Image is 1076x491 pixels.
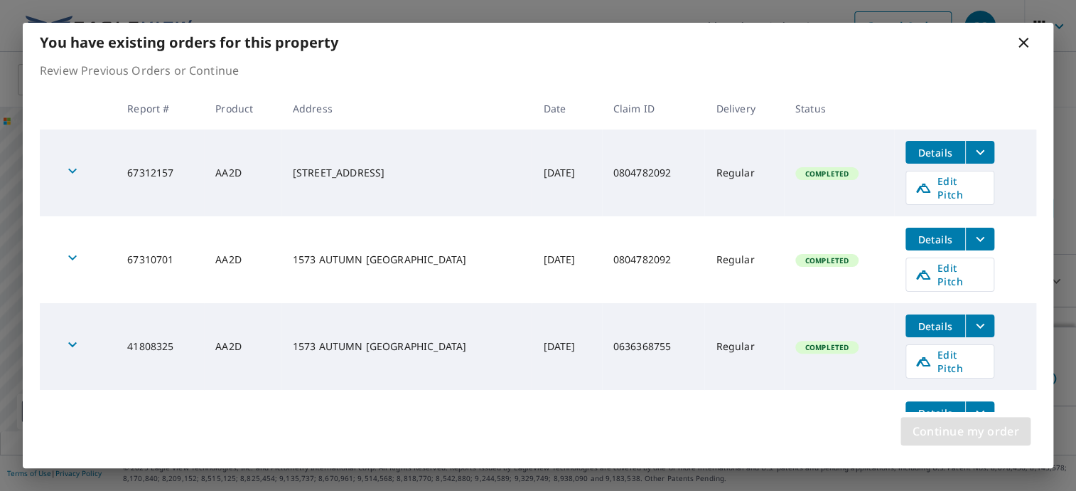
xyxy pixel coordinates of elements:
button: detailsBtn-67312157 [905,141,965,164]
td: 0636368755 [602,303,705,390]
th: Date [532,88,601,130]
span: Details [914,146,957,159]
button: detailsBtn-41207794 [905,401,965,424]
span: Completed [797,169,857,179]
td: 41207794 [116,390,204,477]
td: 41808325 [116,303,204,390]
td: [DATE] [532,390,601,477]
span: Completed [797,342,857,352]
span: Continue my order [912,421,1019,441]
td: 0804782092 [602,216,705,303]
td: Regular [704,390,783,477]
button: filesDropdownBtn-41207794 [965,401,994,424]
div: 1573 AUTUMN [GEOGRAPHIC_DATA] [293,339,521,354]
td: 67312157 [116,130,204,216]
td: 0804782092 [602,130,705,216]
td: AA2D [204,130,281,216]
span: Edit Pitch [915,348,985,375]
td: AA2D [204,216,281,303]
span: Details [914,320,957,333]
span: Details [914,406,957,420]
td: Regular [704,130,783,216]
td: [DATE] [532,303,601,390]
th: Status [784,88,894,130]
th: Address [281,88,532,130]
button: filesDropdownBtn-67310701 [965,228,994,250]
td: [DATE] [532,130,601,216]
b: You have existing orders for this property [40,33,338,52]
button: filesDropdownBtn-41808325 [965,315,994,337]
button: Continue my order [900,417,1031,445]
span: Edit Pitch [915,174,985,201]
td: AA2D [204,390,281,477]
span: Completed [797,255,857,265]
span: Details [914,233,957,246]
td: Regular [704,216,783,303]
button: filesDropdownBtn-67312157 [965,141,994,164]
a: Edit Pitch [905,258,994,292]
div: 1573 AUTUMN [GEOGRAPHIC_DATA] [293,253,521,267]
button: detailsBtn-41808325 [905,315,965,337]
div: [STREET_ADDRESS] [293,166,521,180]
td: Regular [704,303,783,390]
th: Claim ID [602,88,705,130]
a: Edit Pitch [905,171,994,205]
th: Report # [116,88,204,130]
p: Review Previous Orders or Continue [40,62,1036,79]
th: Product [204,88,281,130]
th: Delivery [704,88,783,130]
td: 0632899240 [602,390,705,477]
td: AA2D [204,303,281,390]
td: 67310701 [116,216,204,303]
span: Edit Pitch [915,261,985,288]
button: detailsBtn-67310701 [905,228,965,250]
a: Edit Pitch [905,344,994,379]
td: [DATE] [532,216,601,303]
